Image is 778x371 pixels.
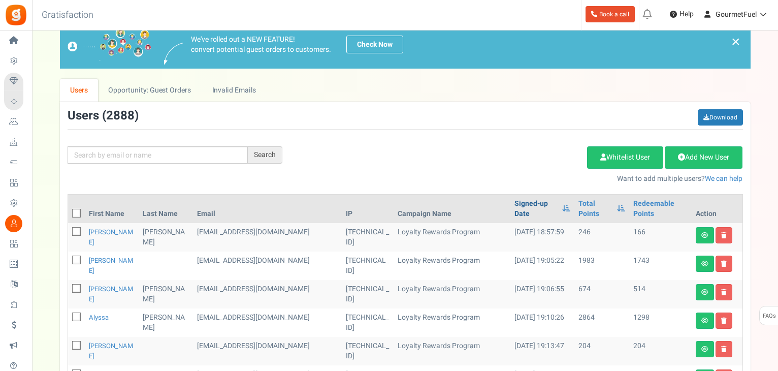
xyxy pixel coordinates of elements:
i: Delete user [721,289,727,295]
i: Delete user [721,346,727,352]
a: Opportunity: Guest Orders [98,79,201,102]
td: 674 [574,280,629,308]
a: Signed-up Date [514,199,557,219]
td: 246 [574,223,629,252]
td: [PERSON_NAME] [139,223,193,252]
td: 2864 [574,308,629,337]
td: [TECHNICAL_ID] [342,252,394,280]
td: [TECHNICAL_ID] [342,337,394,365]
td: [EMAIL_ADDRESS][DOMAIN_NAME] [193,252,341,280]
td: 204 [574,337,629,365]
td: [EMAIL_ADDRESS][DOMAIN_NAME] [193,223,341,252]
a: [PERSON_NAME] [89,227,133,247]
th: IP [342,195,394,223]
input: Search by email or name [68,146,248,164]
a: We can help [705,173,742,184]
i: View details [701,346,708,352]
td: Loyalty Rewards Program [394,223,510,252]
p: Want to add multiple users? [298,174,743,184]
a: Whitelist User [587,146,663,169]
i: View details [701,261,708,267]
div: Search [248,146,282,164]
span: GourmetFuel [716,9,757,20]
a: Invalid Emails [202,79,266,102]
td: 1298 [629,308,691,337]
a: Check Now [346,36,403,53]
span: FAQs [762,306,776,326]
td: [PERSON_NAME] [139,308,193,337]
a: × [731,36,740,48]
td: [TECHNICAL_ID] [342,308,394,337]
th: Action [692,195,742,223]
td: 166 [629,223,691,252]
a: Alyssa [89,313,109,322]
td: [EMAIL_ADDRESS][DOMAIN_NAME] [193,280,341,308]
h3: Users ( ) [68,109,139,122]
a: [PERSON_NAME] [89,284,133,304]
td: Loyalty Rewards Program [394,308,510,337]
img: Gratisfaction [5,4,27,26]
a: [PERSON_NAME] [89,341,133,361]
img: images [164,43,183,65]
td: [DATE] 19:10:26 [510,308,574,337]
td: [TECHNICAL_ID] [342,223,394,252]
a: Users [60,79,99,102]
i: Delete user [721,261,727,267]
th: Last Name [139,195,193,223]
td: [DATE] 19:06:55 [510,280,574,308]
td: [EMAIL_ADDRESS][DOMAIN_NAME] [193,337,341,365]
td: 204 [629,337,691,365]
a: Redeemable Points [633,199,687,219]
a: [PERSON_NAME] [89,256,133,275]
i: Delete user [721,318,727,324]
a: Download [698,109,743,126]
a: Book a call [586,6,635,22]
td: 1743 [629,252,691,280]
i: View details [701,232,708,238]
td: [DATE] 19:05:22 [510,252,574,280]
td: 514 [629,280,691,308]
td: 1983 [574,252,629,280]
td: [TECHNICAL_ID] [342,280,394,308]
td: Loyalty Rewards Program [394,280,510,308]
span: Help [677,9,694,19]
h3: Gratisfaction [30,5,105,25]
td: [DATE] 18:57:59 [510,223,574,252]
td: [PERSON_NAME] [139,280,193,308]
td: Loyalty Rewards Program [394,337,510,365]
i: Delete user [721,232,727,238]
i: View details [701,289,708,295]
th: First Name [85,195,139,223]
td: [EMAIL_ADDRESS][DOMAIN_NAME] [193,308,341,337]
th: Email [193,195,341,223]
i: View details [701,318,708,324]
a: Help [666,6,698,22]
span: 2888 [106,107,135,125]
td: Loyalty Rewards Program [394,252,510,280]
img: images [68,28,151,61]
a: Total Points [578,199,612,219]
td: [DATE] 19:13:47 [510,337,574,365]
a: Add New User [665,146,742,169]
th: Campaign Name [394,195,510,223]
p: We've rolled out a NEW FEATURE! convert potential guest orders to customers. [191,35,331,55]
